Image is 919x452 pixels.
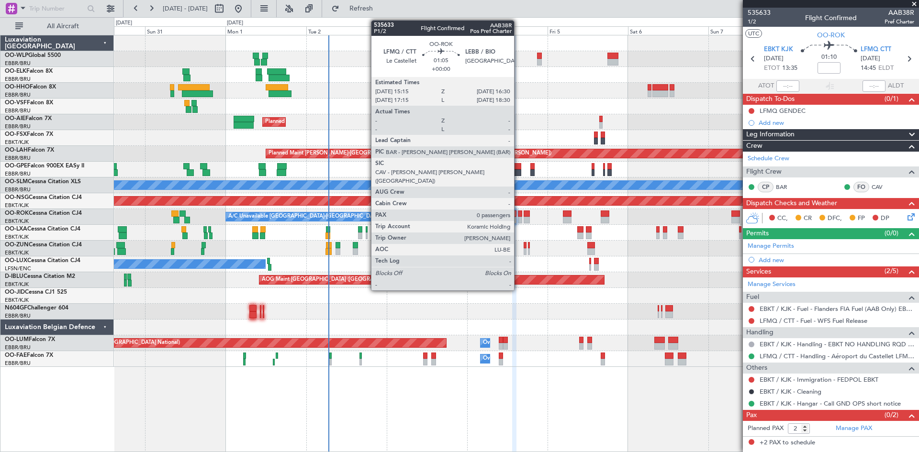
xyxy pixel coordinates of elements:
[804,214,812,223] span: CR
[5,242,82,248] a: OO-ZUNCessna Citation CJ4
[5,132,53,137] a: OO-FSXFalcon 7X
[5,147,54,153] a: OO-LAHFalcon 7X
[858,214,865,223] span: FP
[5,312,31,320] a: EBBR/BRU
[5,139,29,146] a: EBKT/KJK
[861,54,880,64] span: [DATE]
[760,107,806,115] div: LFMQ GENDEC
[885,18,914,26] span: Pref Charter
[853,182,869,192] div: FO
[748,18,771,26] span: 1/2
[885,266,898,276] span: (2/5)
[389,273,549,287] div: No Crew [GEOGRAPHIC_DATA] ([GEOGRAPHIC_DATA] National)
[5,344,31,351] a: EBBR/BRU
[5,274,23,279] span: D-IBLU
[760,352,914,360] a: LFMQ / CTT - Handling - Aéroport du Castellet LFMQ/ CTT***MYHANDLING***
[5,53,28,58] span: OO-WLP
[764,45,793,55] span: EBKT KJK
[5,281,29,288] a: EBKT/KJK
[5,53,61,58] a: OO-WLPGlobal 5500
[5,154,31,162] a: EBBR/BRU
[878,64,894,73] span: ELDT
[5,163,27,169] span: OO-GPE
[746,410,757,421] span: Pax
[5,116,52,121] a: OO-AIEFalcon 7X
[5,68,26,74] span: OO-ELK
[306,26,387,35] div: Tue 2
[777,214,788,223] span: CC,
[888,81,904,91] span: ALDT
[5,305,68,311] a: N604GFChallenger 604
[548,26,628,35] div: Fri 5
[885,410,898,420] span: (0/2)
[745,29,762,38] button: UTC
[776,183,797,191] a: BAR
[746,363,767,374] span: Others
[5,60,31,67] a: EBBR/BRU
[760,399,901,408] a: EBKT / KJK - Hangar - Call GND OPS short notice
[764,54,784,64] span: [DATE]
[5,218,29,225] a: EBKT/KJK
[760,317,867,325] a: LFMQ / CTT - Fuel - WFS Fuel Release
[163,4,208,13] span: [DATE] - [DATE]
[467,26,548,35] div: Thu 4
[269,146,551,161] div: Planned Maint [PERSON_NAME]-[GEOGRAPHIC_DATA][PERSON_NAME] ([GEOGRAPHIC_DATA][PERSON_NAME])
[746,129,795,140] span: Leg Information
[760,340,914,348] a: EBKT / KJK - Handling - EBKT NO HANDLING RQD FOR CJ
[861,45,891,55] span: LFMQ CTT
[764,64,780,73] span: ETOT
[483,352,548,366] div: Owner Melsbroek Air Base
[746,327,773,338] span: Handling
[227,19,243,27] div: [DATE]
[5,179,28,185] span: OO-SLM
[5,195,82,200] a: OO-NSGCessna Citation CJ4
[5,100,53,106] a: OO-VSFFalcon 8X
[746,198,837,209] span: Dispatch Checks and Weather
[5,132,27,137] span: OO-FSX
[5,123,31,130] a: EBBR/BRU
[5,337,29,342] span: OO-LUM
[5,233,29,241] a: EBKT/KJK
[5,84,30,90] span: OO-HHO
[5,226,80,232] a: OO-LXACessna Citation CJ4
[483,336,548,350] div: Owner Melsbroek Air Base
[5,353,27,358] span: OO-FAE
[5,195,29,200] span: OO-NSG
[748,280,796,289] a: Manage Services
[5,226,27,232] span: OO-LXA
[748,154,789,164] a: Schedule Crew
[861,64,876,73] span: 14:45
[748,242,794,251] a: Manage Permits
[5,274,75,279] a: D-IBLUCessna Citation M2
[11,19,104,34] button: All Aircraft
[5,360,31,367] a: EBBR/BRU
[5,337,55,342] a: OO-LUMFalcon 7X
[760,375,878,384] a: EBKT / KJK - Immigration - FEDPOL EBKT
[758,81,774,91] span: ATOT
[746,228,769,239] span: Permits
[748,424,784,433] label: Planned PAX
[5,242,29,248] span: OO-ZUN
[145,26,225,35] div: Sun 31
[885,228,898,238] span: (0/0)
[5,100,27,106] span: OO-VSF
[828,214,842,223] span: DFC,
[5,265,31,272] a: LFSN/ENC
[389,257,446,271] div: No Crew Nancy (Essey)
[760,305,914,313] a: EBKT / KJK - Fuel - Flanders FIA Fuel (AAB Only) EBKT / KJK
[5,107,31,114] a: EBBR/BRU
[262,273,428,287] div: AOG Maint [GEOGRAPHIC_DATA] ([GEOGRAPHIC_DATA] National)
[5,163,84,169] a: OO-GPEFalcon 900EX EASy II
[5,76,31,83] a: EBBR/BRU
[5,258,27,264] span: OO-LUX
[5,170,31,177] a: EBBR/BRU
[760,438,815,448] span: +2 PAX to schedule
[265,115,416,129] div: Planned Maint [GEOGRAPHIC_DATA] ([GEOGRAPHIC_DATA])
[759,256,914,264] div: Add new
[746,94,795,105] span: Dispatch To-Dos
[387,26,467,35] div: Wed 3
[5,258,80,264] a: OO-LUXCessna Citation CJ4
[116,19,132,27] div: [DATE]
[759,119,914,127] div: Add new
[5,147,28,153] span: OO-LAH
